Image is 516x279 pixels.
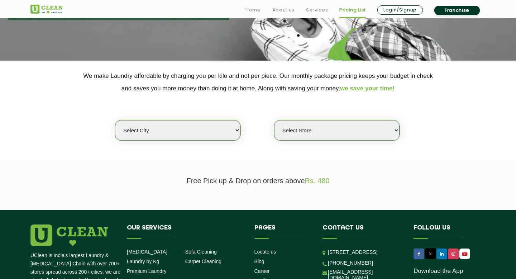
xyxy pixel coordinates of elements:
img: UClean Laundry and Dry Cleaning [30,5,63,14]
a: Franchise [434,6,480,15]
a: Pricing List [339,6,366,14]
h4: Contact us [322,224,403,238]
a: Services [306,6,328,14]
a: Blog [254,259,264,264]
h4: Our Services [127,224,244,238]
a: [MEDICAL_DATA] [127,249,167,255]
a: Sofa Cleaning [185,249,217,255]
a: [PHONE_NUMBER] [328,260,373,266]
h4: Pages [254,224,312,238]
p: We make Laundry affordable by charging you per kilo and not per piece. Our monthly package pricin... [30,70,486,95]
img: UClean Laundry and Dry Cleaning [460,250,469,258]
a: Carpet Cleaning [185,259,221,264]
a: About us [272,6,295,14]
span: Rs. 480 [305,177,330,185]
img: logo.png [30,224,108,246]
a: Login/Signup [377,5,423,15]
a: Laundry by Kg [127,259,159,264]
a: Premium Laundry [127,268,167,274]
p: [STREET_ADDRESS] [328,248,403,256]
span: we save your time! [340,85,395,92]
a: Locate us [254,249,276,255]
h4: Follow us [414,224,477,238]
a: Download the App [414,268,463,275]
p: Free Pick up & Drop on orders above [30,177,486,185]
a: Career [254,268,270,274]
a: Home [245,6,261,14]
